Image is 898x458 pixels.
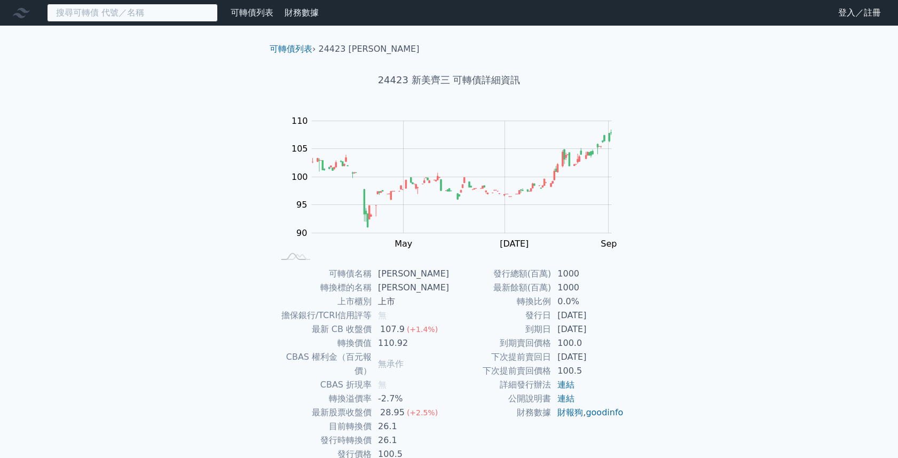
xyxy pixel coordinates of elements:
td: [DATE] [551,322,624,336]
td: 財務數據 [449,406,551,420]
td: 發行總額(百萬) [449,267,551,281]
td: 轉換溢價率 [274,392,372,406]
td: 最新餘額(百萬) [449,281,551,295]
a: 可轉債列表 [270,44,312,54]
td: 到期賣回價格 [449,336,551,350]
td: 最新股票收盤價 [274,406,372,420]
td: 最新 CB 收盤價 [274,322,372,336]
td: , [551,406,624,420]
input: 搜尋可轉債 代號／名稱 [47,4,218,22]
h1: 24423 新美齊三 可轉債詳細資訊 [261,73,637,88]
a: 可轉債列表 [231,7,273,18]
tspan: 95 [296,200,307,210]
a: 登入／註冊 [830,4,889,21]
td: 到期日 [449,322,551,336]
td: 轉換比例 [449,295,551,309]
li: › [270,43,316,56]
td: 0.0% [551,295,624,309]
span: (+2.5%) [407,408,438,417]
td: 發行時轉換價 [274,433,372,447]
td: 詳細發行辦法 [449,378,551,392]
td: 發行日 [449,309,551,322]
span: 無 [378,380,387,390]
td: 110.92 [372,336,449,350]
td: [PERSON_NAME] [372,267,449,281]
td: [PERSON_NAME] [372,281,449,295]
td: 100.0 [551,336,624,350]
td: 下次提前賣回價格 [449,364,551,378]
a: 財報狗 [557,407,583,417]
tspan: Sep [601,239,617,249]
td: 1000 [551,267,624,281]
tspan: [DATE] [500,239,529,249]
td: 下次提前賣回日 [449,350,551,364]
tspan: 105 [292,144,308,154]
a: 連結 [557,380,574,390]
tspan: May [395,239,412,249]
td: 公開說明書 [449,392,551,406]
td: CBAS 折現率 [274,378,372,392]
span: 無 [378,310,387,320]
td: 上市櫃別 [274,295,372,309]
tspan: 90 [296,228,307,238]
td: 上市 [372,295,449,309]
td: 100.5 [551,364,624,378]
td: 擔保銀行/TCRI信用評等 [274,309,372,322]
td: [DATE] [551,350,624,364]
tspan: 100 [292,172,308,182]
td: [DATE] [551,309,624,322]
tspan: 110 [292,116,308,126]
td: 26.1 [372,420,449,433]
a: goodinfo [586,407,623,417]
div: 28.95 [378,406,407,420]
a: 財務數據 [285,7,319,18]
td: -2.7% [372,392,449,406]
span: (+1.4%) [407,325,438,334]
span: 無承作 [378,359,404,369]
td: 可轉債名稱 [274,267,372,281]
g: Chart [286,116,628,249]
li: 24423 [PERSON_NAME] [319,43,420,56]
td: 1000 [551,281,624,295]
td: CBAS 權利金（百元報價） [274,350,372,378]
div: 107.9 [378,322,407,336]
a: 連結 [557,393,574,404]
td: 轉換價值 [274,336,372,350]
td: 目前轉換價 [274,420,372,433]
td: 26.1 [372,433,449,447]
td: 轉換標的名稱 [274,281,372,295]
